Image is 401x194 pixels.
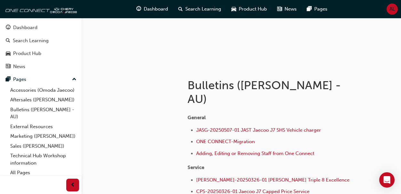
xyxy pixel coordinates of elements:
[387,4,398,15] button: AL
[196,177,349,183] a: [PERSON_NAME]-20250326-01 [PERSON_NAME] Triple 8 Excellence
[178,5,183,13] span: search-icon
[8,168,79,178] a: All Pages
[3,74,79,85] button: Pages
[188,165,204,170] span: Service
[6,64,11,70] span: news-icon
[8,141,79,151] a: Sales ([PERSON_NAME])
[72,75,76,84] span: up-icon
[6,51,11,57] span: car-icon
[185,5,221,13] span: Search Learning
[314,5,327,13] span: Pages
[285,5,297,13] span: News
[13,63,25,70] div: News
[8,151,79,168] a: Technical Hub Workshop information
[196,139,255,144] a: ONE CONNECT-Migration
[70,181,75,189] span: prev-icon
[3,48,79,59] a: Product Hub
[379,172,395,188] div: Open Intercom Messenger
[8,85,79,95] a: Accessories (Omoda Jaecoo)
[13,37,49,44] div: Search Learning
[226,3,272,16] a: car-iconProduct Hub
[302,3,333,16] a: pages-iconPages
[144,5,168,13] span: Dashboard
[8,122,79,132] a: External Resources
[136,5,141,13] span: guage-icon
[188,78,352,106] h1: Bulletins ([PERSON_NAME] - AU)
[8,105,79,122] a: Bulletins ([PERSON_NAME] - AU)
[196,127,321,133] a: JASG-20250507-01 JAST Jaecoo J7 SHS Vehicle charger
[188,115,206,120] span: General
[13,76,26,83] div: Pages
[3,3,77,15] img: oneconnect
[3,20,79,74] button: DashboardSearch LearningProduct HubNews
[272,3,302,16] a: news-iconNews
[277,5,282,13] span: news-icon
[307,5,312,13] span: pages-icon
[389,5,395,13] span: AL
[6,25,11,31] span: guage-icon
[13,24,37,31] div: Dashboard
[3,35,79,47] a: Search Learning
[173,3,226,16] a: search-iconSearch Learning
[3,22,79,34] a: Dashboard
[131,3,173,16] a: guage-iconDashboard
[13,50,41,57] div: Product Hub
[6,77,11,82] span: pages-icon
[231,5,236,13] span: car-icon
[6,38,10,44] span: search-icon
[8,95,79,105] a: Aftersales ([PERSON_NAME])
[196,151,314,156] a: Adding, Editing or Removing Staff from One Connect
[239,5,267,13] span: Product Hub
[3,61,79,73] a: News
[8,131,79,141] a: Marketing ([PERSON_NAME])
